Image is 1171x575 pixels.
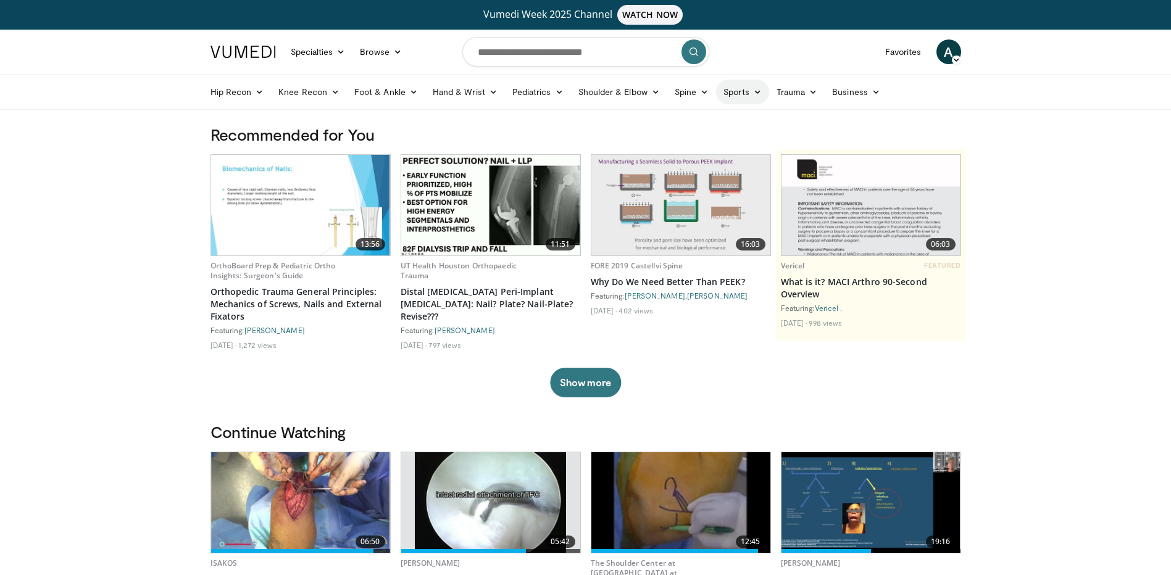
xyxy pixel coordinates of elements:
div: Featuring: [401,325,581,335]
a: Sports [716,80,769,104]
a: UT Health Houston Orthopaedic Trauma [401,260,517,281]
img: VuMedi Logo [210,46,276,58]
a: Spine [667,80,716,104]
a: What is it? MACI Arthro 90-Second Overview [781,276,961,300]
li: 402 views [619,305,653,315]
a: Knee Recon [271,80,347,104]
a: OrthoBoard Prep & Pediatric Ortho Insights: Surgeon's Guide [210,260,336,281]
li: [DATE] [591,305,617,315]
div: Featuring: [210,325,391,335]
a: 19:16 [781,452,961,553]
a: FORE 2019 Castellvi Spine [591,260,683,271]
span: 13:56 [356,238,385,250]
button: Show more [550,368,621,397]
a: 11:51 [401,155,580,255]
a: A [936,39,961,64]
li: [DATE] [781,318,807,328]
a: Orthopedic Trauma General Principles: Mechanics of Screws, Nails and External Fixators [210,286,391,323]
div: Featuring: [781,303,961,313]
div: Featuring: , [591,291,771,300]
li: 998 views [809,318,842,328]
a: 12:45 [591,452,770,553]
a: Favorites [878,39,929,64]
a: Hip Recon [203,80,272,104]
span: 06:03 [926,238,956,250]
img: 134172_0000_1.png.620x360_q85_upscale.jpg [591,452,770,553]
a: Distal [MEDICAL_DATA] Peri-Implant [MEDICAL_DATA]: Nail? Plate? Nail-Plate? Revise??? [401,286,581,323]
a: Shoulder & Elbow [571,80,667,104]
img: f5ba6478-39e7-4080-afcf-714c9f4301c8.620x360_q85_upscale.jpg [211,452,390,553]
img: 0dd04ff8-818e-4045-b722-236976bb8ff3.620x360_q85_upscale.jpg [781,452,961,553]
a: 16:03 [591,155,770,255]
span: WATCH NOW [617,5,683,25]
a: Vumedi Week 2025 ChannelWATCH NOW [212,5,959,25]
a: [PERSON_NAME] [781,558,841,568]
a: 06:50 [211,452,390,553]
span: 19:16 [926,536,956,548]
span: 05:42 [546,536,575,548]
a: Browse [352,39,409,64]
a: 13:56 [211,155,390,255]
a: [PERSON_NAME] [435,326,495,334]
a: Business [825,80,888,104]
li: 1,272 views [238,340,277,350]
img: a6f1be81-36ec-4e38-ae6b-7e5798b3883c.620x360_q85_upscale.jpg [415,452,566,553]
a: ISAKOS [210,558,238,568]
img: aa6cc8ed-3dbf-4b6a-8d82-4a06f68b6688.620x360_q85_upscale.jpg [781,155,961,255]
a: Trauma [769,80,825,104]
a: Vericel [781,260,805,271]
span: 12:45 [736,536,765,548]
a: [PERSON_NAME] [244,326,305,334]
li: 797 views [428,340,461,350]
h3: Recommended for You [210,125,961,144]
span: 16:03 [736,238,765,250]
a: [PERSON_NAME] [687,291,748,300]
a: Vericel . [815,304,843,312]
a: Foot & Ankle [347,80,425,104]
li: [DATE] [210,340,237,350]
img: 50cc6728-0e22-47af-af38-0b91e79654f0.620x360_q85_upscale.jpg [211,155,390,255]
input: Search topics, interventions [462,37,709,67]
a: [PERSON_NAME] [401,558,460,568]
a: 06:03 [781,155,961,255]
img: 0379a97c-e788-48b7-883a-6b5fd692e310.620x360_q85_upscale.jpg [591,155,770,255]
h3: Continue Watching [210,422,961,442]
span: 06:50 [356,536,385,548]
a: Why Do We Need Better Than PEEK? [591,276,771,288]
a: [PERSON_NAME] [625,291,685,300]
a: Hand & Wrist [425,80,505,104]
img: 2a1f748c-f7d6-485d-b834-7370a1014463.620x360_q85_upscale.jpg [401,155,580,255]
span: 11:51 [546,238,575,250]
a: Specialties [283,39,353,64]
a: Pediatrics [505,80,571,104]
span: FEATURED [924,261,961,270]
a: 05:42 [401,452,580,553]
li: [DATE] [401,340,427,350]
